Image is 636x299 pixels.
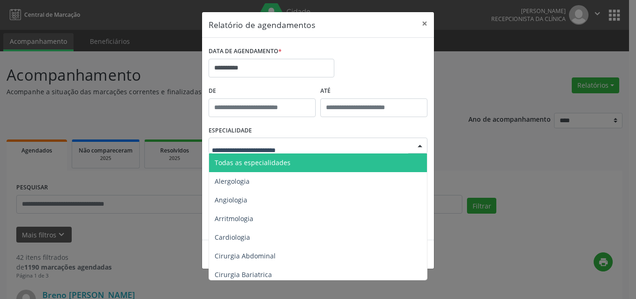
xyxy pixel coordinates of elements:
h5: Relatório de agendamentos [209,19,315,31]
span: Alergologia [215,177,250,186]
span: Angiologia [215,195,247,204]
label: DATA DE AGENDAMENTO [209,44,282,59]
label: ATÉ [320,84,427,98]
button: Close [415,12,434,35]
label: ESPECIALIDADE [209,124,252,138]
span: Todas as especialidades [215,158,291,167]
label: De [209,84,316,98]
span: Cardiologia [215,233,250,242]
span: Arritmologia [215,214,253,223]
span: Cirurgia Abdominal [215,251,276,260]
span: Cirurgia Bariatrica [215,270,272,279]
